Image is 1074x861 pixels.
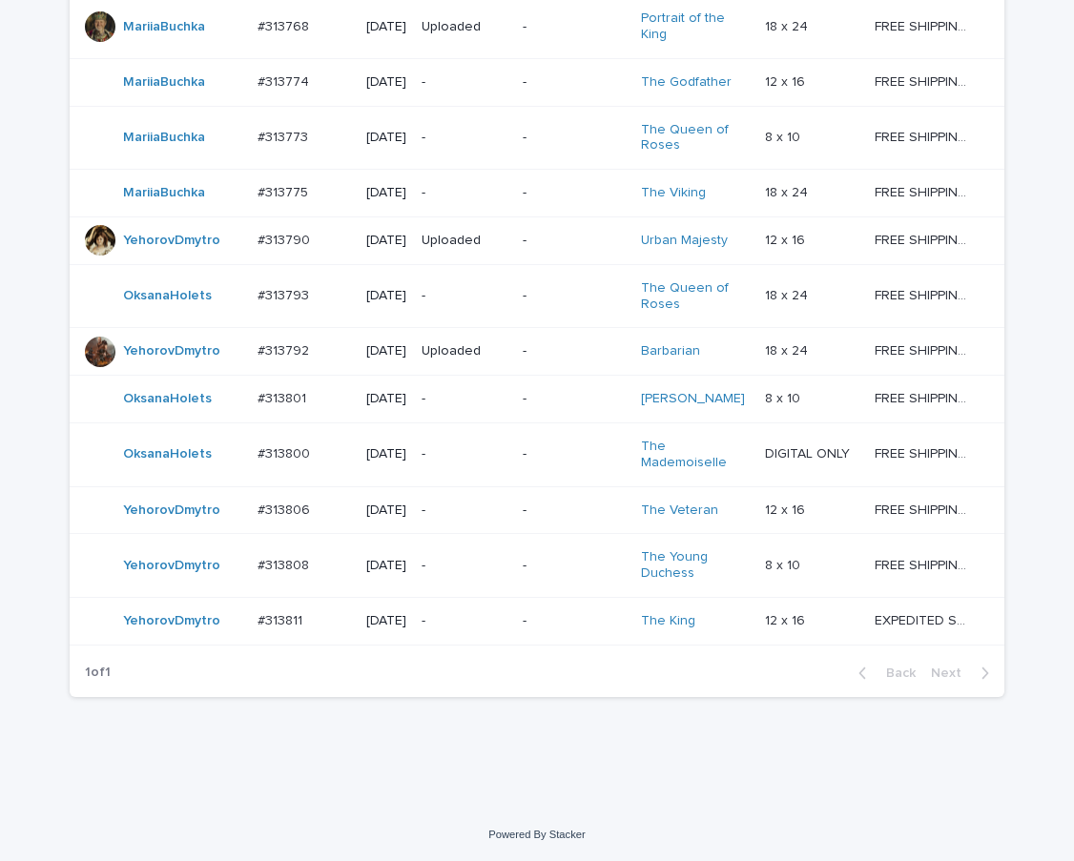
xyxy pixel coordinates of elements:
p: 12 x 16 [765,499,809,519]
a: YehorovDmytro [123,233,220,249]
a: The Queen of Roses [641,122,751,154]
p: - [523,343,625,359]
tr: MariiaBuchka #313774#313774 [DATE]--The Godfather 12 x 1612 x 16 FREE SHIPPING - preview in 1-2 b... [70,58,1004,106]
a: YehorovDmytro [123,343,220,359]
p: - [422,130,507,146]
p: 18 x 24 [765,284,812,304]
a: The Godfather [641,74,732,91]
p: #313768 [258,15,313,35]
tr: YehorovDmytro #313808#313808 [DATE]--The Young Duchess 8 x 108 x 10 FREE SHIPPING - preview in 1-... [70,534,1004,598]
tr: YehorovDmytro #313806#313806 [DATE]--The Veteran 12 x 1612 x 16 FREE SHIPPING - preview in 1-2 bu... [70,486,1004,534]
p: FREE SHIPPING - preview in 1-2 business days, after your approval delivery will take 5-10 b.d. [875,71,978,91]
tr: OksanaHolets #313801#313801 [DATE]--[PERSON_NAME] 8 x 108 x 10 FREE SHIPPING - preview in 1-2 bus... [70,376,1004,423]
a: The Young Duchess [641,549,751,582]
p: #313806 [258,499,314,519]
span: Next [931,666,973,680]
p: [DATE] [366,613,406,629]
p: [DATE] [366,130,406,146]
p: FREE SHIPPING - preview in 1-2 business days, after your approval delivery will take 5-10 b.d. [875,442,978,462]
p: #313801 [258,387,310,407]
p: - [422,391,507,407]
p: - [422,446,507,462]
p: FREE SHIPPING - preview in 1-2 business days, after your approval delivery will take 5-10 b.d. [875,554,978,574]
a: YehorovDmytro [123,502,220,519]
a: The Veteran [641,502,718,519]
button: Next [923,665,1004,682]
p: - [523,185,625,201]
p: - [422,74,507,91]
p: FREE SHIPPING - preview in 1-2 business days, after your approval delivery will take 5-10 b.d. [875,181,978,201]
a: MariiaBuchka [123,130,205,146]
p: 8 x 10 [765,554,804,574]
p: - [523,19,625,35]
p: 8 x 10 [765,387,804,407]
p: 12 x 16 [765,609,809,629]
p: - [523,613,625,629]
a: MariiaBuchka [123,185,205,201]
p: [DATE] [366,185,406,201]
p: [DATE] [366,74,406,91]
p: 18 x 24 [765,15,812,35]
a: The Mademoiselle [641,439,751,471]
p: EXPEDITED SHIPPING - preview in 1 business day; delivery up to 5 business days after your approval. [875,609,978,629]
p: - [523,233,625,249]
tr: OksanaHolets #313800#313800 [DATE]--The Mademoiselle DIGITAL ONLYDIGITAL ONLY FREE SHIPPING - pre... [70,422,1004,486]
p: [DATE] [366,288,406,304]
a: OksanaHolets [123,446,212,462]
p: #313793 [258,284,313,304]
p: [DATE] [366,19,406,35]
p: 12 x 16 [765,229,809,249]
a: Urban Majesty [641,233,728,249]
p: 12 x 16 [765,71,809,91]
a: YehorovDmytro [123,613,220,629]
p: 8 x 10 [765,126,804,146]
tr: YehorovDmytro #313811#313811 [DATE]--The King 12 x 1612 x 16 EXPEDITED SHIPPING - preview in 1 bu... [70,597,1004,645]
p: - [523,288,625,304]
tr: OksanaHolets #313793#313793 [DATE]--The Queen of Roses 18 x 2418 x 24 FREE SHIPPING - preview in ... [70,264,1004,328]
p: - [523,391,625,407]
p: FREE SHIPPING - preview in 1-2 business days, after your approval delivery will take 5-10 b.d. [875,499,978,519]
a: Barbarian [641,343,700,359]
p: 1 of 1 [70,649,126,696]
p: [DATE] [366,558,406,574]
p: [DATE] [366,233,406,249]
p: #313774 [258,71,313,91]
p: [DATE] [366,343,406,359]
a: Powered By Stacker [488,829,585,840]
p: - [422,613,507,629]
p: DIGITAL ONLY [765,442,854,462]
a: MariiaBuchka [123,19,205,35]
a: YehorovDmytro [123,558,220,574]
p: [DATE] [366,446,406,462]
p: FREE SHIPPING - preview in 1-2 business days, after your approval delivery will take 5-10 b.d. [875,339,978,359]
p: - [523,558,625,574]
p: #313775 [258,181,312,201]
a: The Viking [641,185,706,201]
p: - [523,74,625,91]
tr: YehorovDmytro #313792#313792 [DATE]Uploaded-Barbarian 18 x 2418 x 24 FREE SHIPPING - preview in 1... [70,328,1004,376]
p: #313808 [258,554,313,574]
p: Uploaded [422,19,507,35]
p: FREE SHIPPING - preview in 1-2 business days, after your approval delivery will take 5-10 b.d. [875,387,978,407]
tr: YehorovDmytro #313790#313790 [DATE]Uploaded-Urban Majesty 12 x 1612 x 16 FREE SHIPPING - preview ... [70,216,1004,264]
a: OksanaHolets [123,391,212,407]
p: FREE SHIPPING - preview in 1-2 business days, after your approval delivery will take 5-10 b.d. [875,284,978,304]
a: The Queen of Roses [641,280,751,313]
a: MariiaBuchka [123,74,205,91]
p: - [422,288,507,304]
p: #313773 [258,126,312,146]
p: - [523,446,625,462]
p: - [422,502,507,519]
p: [DATE] [366,391,406,407]
p: - [422,558,507,574]
p: #313811 [258,609,306,629]
p: #313792 [258,339,313,359]
tr: MariiaBuchka #313773#313773 [DATE]--The Queen of Roses 8 x 108 x 10 FREE SHIPPING - preview in 1-... [70,106,1004,170]
p: FREE SHIPPING - preview in 1-2 business days, after your approval delivery will take 5-10 b.d. [875,126,978,146]
p: Uploaded [422,233,507,249]
p: #313790 [258,229,314,249]
p: - [523,130,625,146]
a: [PERSON_NAME] [641,391,745,407]
a: Portrait of the King [641,10,751,43]
a: OksanaHolets [123,288,212,304]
